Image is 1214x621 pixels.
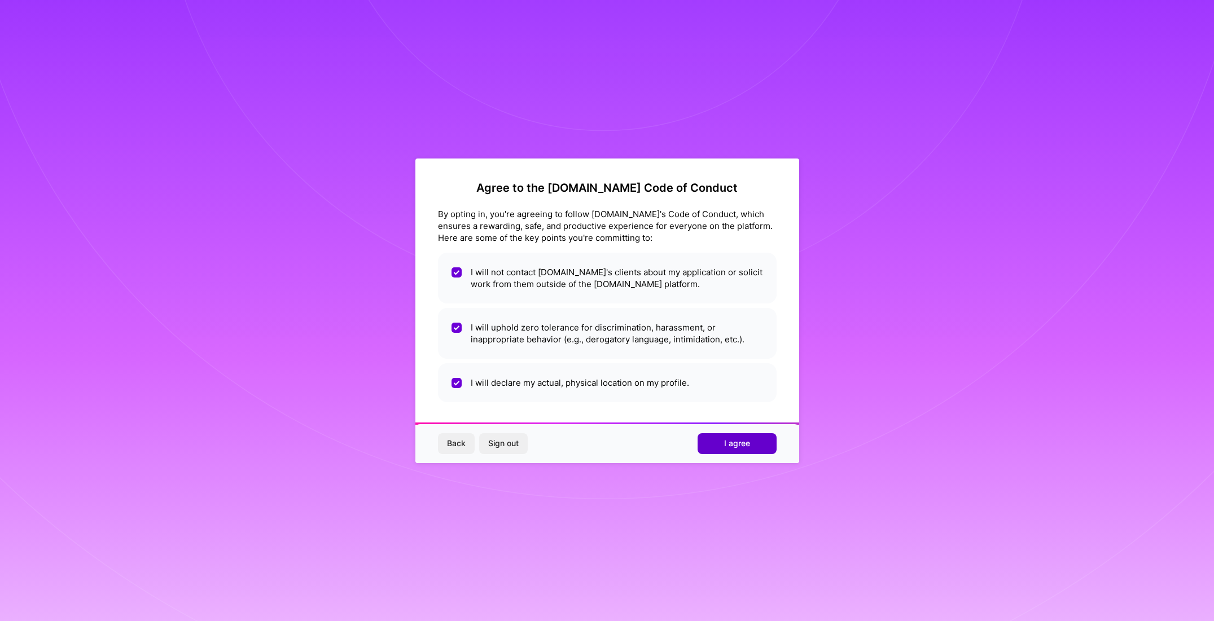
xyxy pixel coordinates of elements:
[698,433,777,453] button: I agree
[488,438,519,449] span: Sign out
[438,433,475,453] button: Back
[438,253,777,303] li: I will not contact [DOMAIN_NAME]'s clients about my application or solicit work from them outside...
[438,181,777,195] h2: Agree to the [DOMAIN_NAME] Code of Conduct
[438,308,777,359] li: I will uphold zero tolerance for discrimination, harassment, or inappropriate behavior (e.g., der...
[479,433,528,453] button: Sign out
[724,438,750,449] span: I agree
[438,363,777,402] li: I will declare my actual, physical location on my profile.
[447,438,466,449] span: Back
[438,208,777,244] div: By opting in, you're agreeing to follow [DOMAIN_NAME]'s Code of Conduct, which ensures a rewardin...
